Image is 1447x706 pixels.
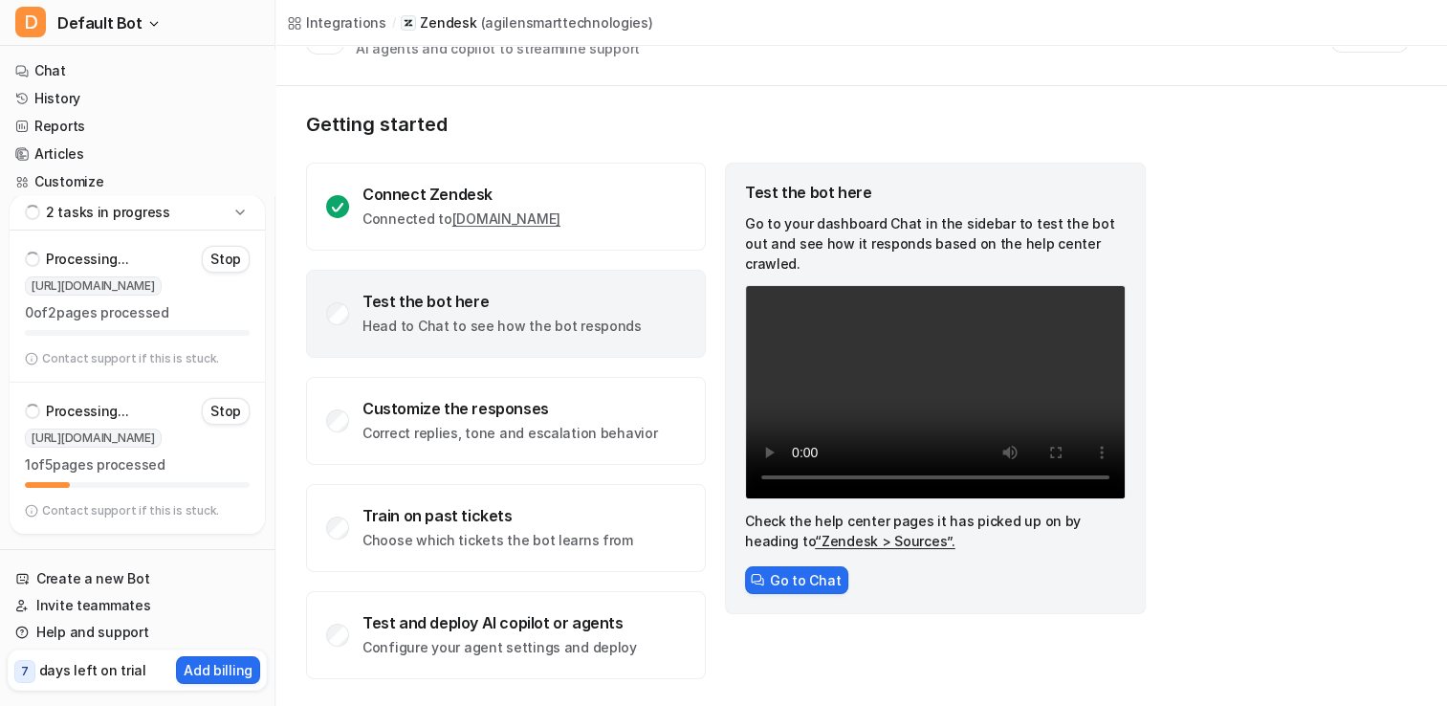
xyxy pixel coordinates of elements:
button: Stop [202,398,250,425]
a: [DOMAIN_NAME] [452,210,560,227]
div: Connect Zendesk [362,185,560,204]
span: Default Bot [57,10,143,36]
a: Help and support [8,619,267,646]
video: Your browser does not support the video tag. [745,285,1126,499]
p: Check the help center pages it has picked up on by heading to [745,511,1126,551]
p: Choose which tickets the bot learns from [362,531,633,550]
img: ChatIcon [751,573,764,586]
p: Configure your agent settings and deploy [362,638,637,657]
p: Processing... [46,250,128,269]
span: D [15,7,46,37]
p: Stop [210,250,241,269]
a: Customize [8,168,267,195]
p: Connected to [362,210,560,229]
a: Integrations [287,12,386,33]
button: Stop [202,246,250,273]
p: Stop [210,402,241,421]
span: [URL][DOMAIN_NAME] [25,276,162,296]
p: Correct replies, tone and escalation behavior [362,424,657,443]
p: Contact support if this is stuck. [42,503,219,518]
p: 2 tasks in progress [46,203,170,222]
p: Processing... [46,402,128,421]
a: History [8,85,267,112]
p: Add billing [184,660,252,680]
p: ( agilensmarttechnologies ) [480,13,652,33]
button: Go to Chat [745,566,848,594]
div: Integrations [306,12,386,33]
p: days left on trial [39,660,146,680]
p: 7 [21,663,29,680]
a: Zendesk(agilensmarttechnologies) [401,13,652,33]
div: AI agents and copilot to streamline support [356,38,670,58]
div: Customize the responses [362,399,657,418]
div: Train on past tickets [362,506,633,525]
p: Head to Chat to see how the bot responds [362,317,642,336]
p: Zendesk [420,13,476,33]
p: 0 of 2 pages processed [25,303,250,322]
span: / [392,14,396,32]
p: Contact support if this is stuck. [42,351,219,366]
p: Go to your dashboard Chat in the sidebar to test the bot out and see how it responds based on the... [745,213,1126,274]
div: Test the bot here [745,183,1126,202]
a: Create a new Bot [8,565,267,592]
a: Invite teammates [8,592,267,619]
a: “Zendesk > Sources”. [815,533,954,549]
span: [URL][DOMAIN_NAME] [25,429,162,448]
a: Articles [8,141,267,167]
button: Add billing [176,656,260,684]
p: Getting started [306,113,1148,136]
div: Test the bot here [362,292,642,311]
div: Test and deploy AI copilot or agents [362,613,637,632]
p: 1 of 5 pages processed [25,455,250,474]
a: Reports [8,113,267,140]
a: Chat [8,57,267,84]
